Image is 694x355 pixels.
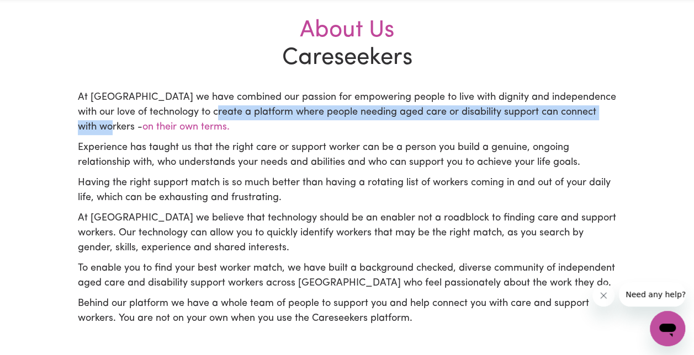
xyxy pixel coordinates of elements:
iframe: Close message [592,284,614,306]
iframe: Button to launch messaging window [650,311,685,346]
p: At [GEOGRAPHIC_DATA] we have combined our passion for empowering people to live with dignity and ... [78,90,617,135]
p: At [GEOGRAPHIC_DATA] we believe that technology should be an enabler not a roadblock to finding c... [78,211,617,256]
span: Need any help? [7,8,67,17]
h2: Careseekers [71,17,623,73]
p: Having the right support match is so much better than having a rotating list of workers coming in... [78,176,617,206]
p: Experience has taught us that the right care or support worker can be a person you build a genuin... [78,141,617,170]
div: About Us [78,17,617,45]
p: To enable you to find your best worker match, we have built a background checked, diverse communi... [78,261,617,291]
p: Behind our platform we have a whole team of people to support you and help connect you with care ... [78,297,617,326]
span: on their own terms. [142,122,230,132]
iframe: Message from company [619,282,685,306]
